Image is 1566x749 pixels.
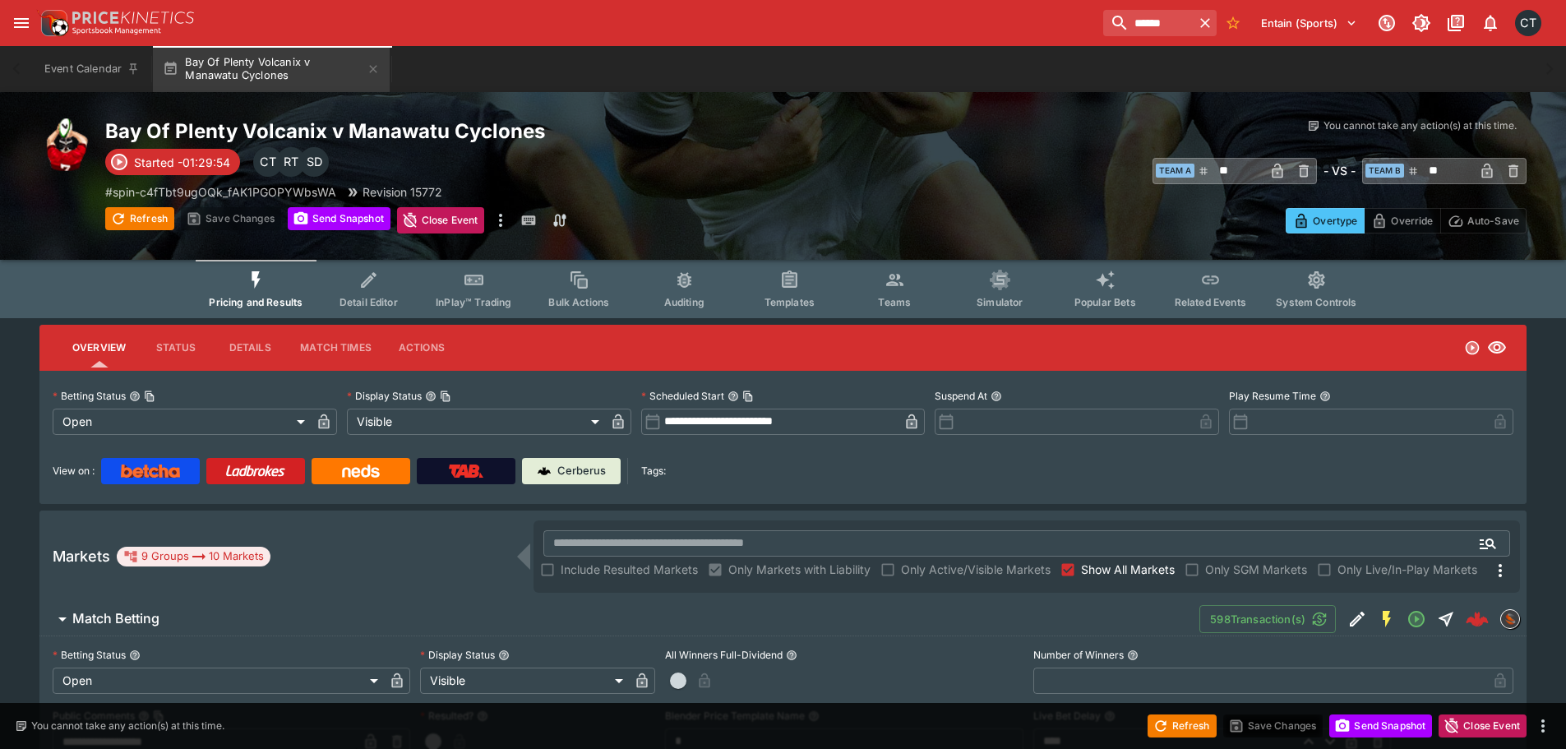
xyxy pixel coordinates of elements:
[347,389,422,403] p: Display Status
[491,207,510,233] button: more
[1033,648,1124,662] p: Number of Winners
[1220,10,1246,36] button: No Bookmarks
[53,668,384,694] div: Open
[1337,561,1477,578] span: Only Live/In-Play Markets
[449,465,483,478] img: TabNZ
[1148,714,1217,737] button: Refresh
[420,668,629,694] div: Visible
[641,458,666,484] label: Tags:
[1127,650,1139,661] button: Number of Winners
[1286,208,1365,233] button: Overtype
[1473,529,1503,558] button: Open
[39,118,92,171] img: rugby_union.png
[557,463,606,479] p: Cerberus
[363,183,442,201] p: Revision 15772
[1501,610,1519,628] img: sportingsolutions
[53,389,126,403] p: Betting Status
[498,650,510,661] button: Display Status
[225,465,285,478] img: Ladbrokes
[786,650,797,661] button: All Winners Full-Dividend
[1081,561,1175,578] span: Show All Markets
[991,391,1002,402] button: Suspend At
[548,296,609,308] span: Bulk Actions
[1431,604,1461,634] button: Straight
[1372,8,1402,38] button: Connected to PK
[1251,10,1367,36] button: Select Tenant
[1391,212,1433,229] p: Override
[1175,296,1246,308] span: Related Events
[144,391,155,402] button: Copy To Clipboard
[420,648,495,662] p: Display Status
[878,296,911,308] span: Teams
[1323,118,1517,133] p: You cannot take any action(s) at this time.
[765,296,815,308] span: Templates
[129,391,141,402] button: Betting StatusCopy To Clipboard
[1319,391,1331,402] button: Play Resume Time
[1364,208,1440,233] button: Override
[1365,164,1404,178] span: Team B
[561,561,698,578] span: Include Resulted Markets
[105,207,174,230] button: Refresh
[59,328,139,368] button: Overview
[1466,608,1489,631] img: logo-cerberus--red.svg
[1276,296,1356,308] span: System Controls
[72,610,159,627] h6: Match Betting
[1372,604,1402,634] button: SGM Enabled
[1402,604,1431,634] button: Open
[1441,8,1471,38] button: Documentation
[53,547,110,566] h5: Markets
[397,207,485,233] button: Close Event
[123,547,264,566] div: 9 Groups 10 Markets
[1205,561,1307,578] span: Only SGM Markets
[1490,561,1510,580] svg: More
[299,147,329,177] div: Scott Dowdall
[425,391,437,402] button: Display StatusCopy To Clipboard
[153,46,390,92] button: Bay Of Plenty Volcanix v Manawatu Cyclones
[1487,338,1507,358] svg: Visible
[1461,603,1494,636] a: 8d72ec95-e680-4242-b550-d48caf3b1c68
[72,12,194,24] img: PriceKinetics
[134,154,230,171] p: Started -01:29:54
[287,328,385,368] button: Match Times
[196,260,1370,318] div: Event type filters
[72,27,161,35] img: Sportsbook Management
[1464,340,1481,356] svg: Open
[901,561,1051,578] span: Only Active/Visible Markets
[1407,8,1436,38] button: Toggle light/dark mode
[1500,609,1520,629] div: sportingsolutions
[1229,389,1316,403] p: Play Resume Time
[1156,164,1194,178] span: Team A
[1466,608,1489,631] div: 8d72ec95-e680-4242-b550-d48caf3b1c68
[1323,162,1356,179] h6: - VS -
[129,650,141,661] button: Betting Status
[935,389,987,403] p: Suspend At
[1476,8,1505,38] button: Notifications
[342,465,379,478] img: Neds
[276,147,306,177] div: Richard Tatton
[1515,10,1541,36] div: Cameron Tarver
[1329,714,1432,737] button: Send Snapshot
[288,207,390,230] button: Send Snapshot
[53,648,126,662] p: Betting Status
[440,391,451,402] button: Copy To Clipboard
[664,296,704,308] span: Auditing
[105,118,816,144] h2: Copy To Clipboard
[209,296,303,308] span: Pricing and Results
[31,719,224,733] p: You cannot take any action(s) at this time.
[1313,212,1357,229] p: Overtype
[121,465,180,478] img: Betcha
[253,147,283,177] div: Cameron Tarver
[641,389,724,403] p: Scheduled Start
[1439,714,1527,737] button: Close Event
[436,296,511,308] span: InPlay™ Trading
[1440,208,1527,233] button: Auto-Save
[39,603,1199,636] button: Match Betting
[1533,716,1553,736] button: more
[1074,296,1136,308] span: Popular Bets
[1199,605,1336,633] button: 598Transaction(s)
[728,561,871,578] span: Only Markets with Liability
[213,328,287,368] button: Details
[139,328,213,368] button: Status
[665,648,783,662] p: All Winners Full-Dividend
[340,296,398,308] span: Detail Editor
